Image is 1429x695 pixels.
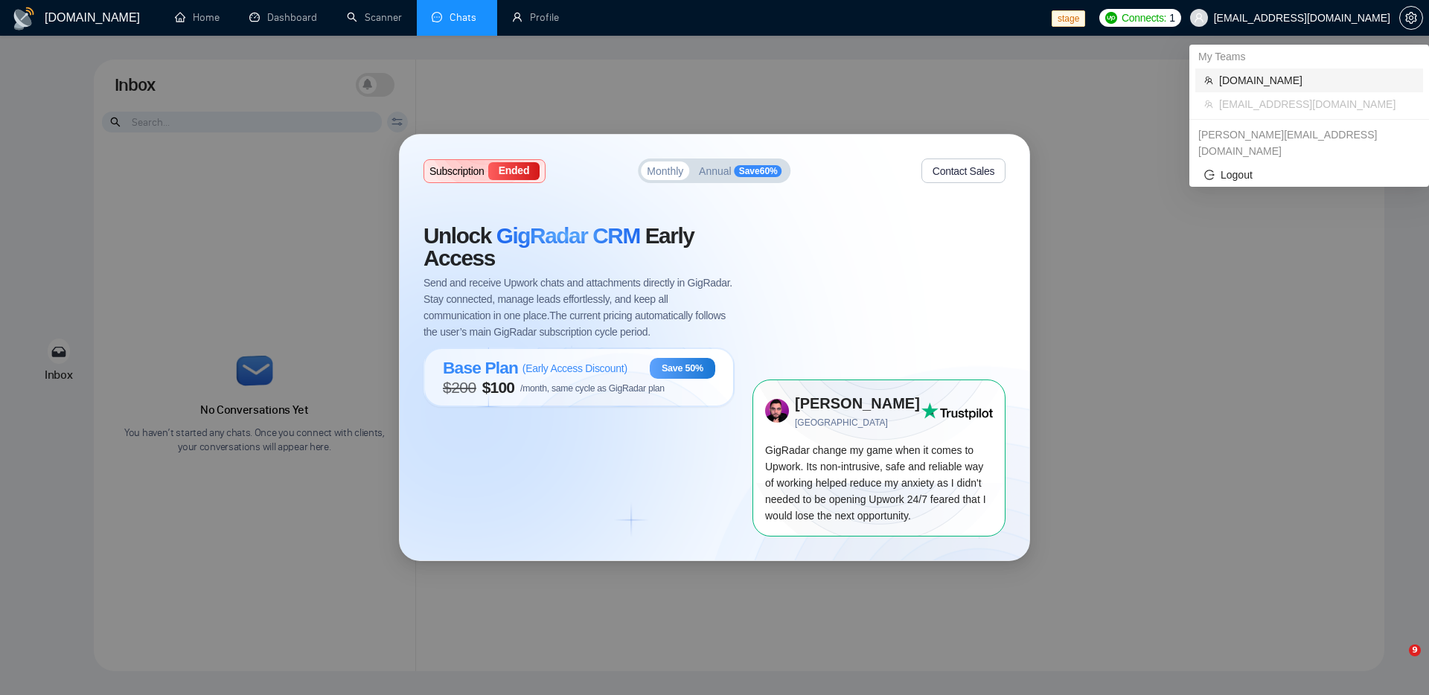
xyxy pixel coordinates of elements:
img: 73x73.png [765,399,789,423]
span: 1 [1169,10,1175,26]
span: stage [1052,10,1085,27]
a: searchScanner [347,11,402,24]
span: Monthly [647,166,683,176]
iframe: Intercom live chat [1378,644,1414,680]
span: GigRadar change my game when it comes to Upwork. Its non-intrusive, safe and reliable way of work... [765,444,986,522]
span: Send and receive Upwork chats and attachments directly in GigRadar. Stay connected, manage leads ... [423,275,735,340]
button: AnnualSave60% [693,161,788,180]
div: salman.fatih@gigradar.io [1189,123,1429,163]
a: setting [1399,12,1423,24]
a: homeHome [175,11,220,24]
span: Annual [699,166,732,176]
span: [GEOGRAPHIC_DATA] [795,416,921,430]
span: [EMAIL_ADDRESS][DOMAIN_NAME] [1219,96,1414,112]
div: Ended [488,162,540,179]
a: messageChats [432,11,482,24]
span: GigRadar CRM [496,223,640,248]
span: [DOMAIN_NAME] [1219,72,1414,89]
span: ( Early Access Discount ) [522,362,627,374]
span: Logout [1204,167,1414,183]
img: upwork-logo.png [1105,12,1117,24]
span: 9 [1409,644,1421,656]
span: $ 200 [443,379,476,397]
span: Subscription [429,166,484,176]
span: $ 100 [482,379,514,397]
span: user [1194,13,1204,23]
span: Unlock Early Access [423,225,735,269]
span: /month, same cycle as GigRadar plan [520,383,665,394]
span: logout [1204,170,1215,180]
span: Base Plan [443,358,518,378]
span: team [1204,100,1213,109]
img: logo [12,7,36,31]
img: Trust Pilot [921,403,993,420]
button: Contact Sales [921,158,1006,183]
a: dashboardDashboard [249,11,317,24]
span: Save 60 % [735,165,782,177]
span: Connects: [1122,10,1166,26]
span: setting [1400,12,1422,24]
div: My Teams [1189,45,1429,68]
a: userProfile [512,11,559,24]
strong: [PERSON_NAME] [795,395,920,411]
button: Base Plan(Early Access Discount)Save 50%$200$100/month, same cycle as GigRadar plan [423,347,735,412]
span: Save 50% [662,362,703,374]
span: team [1204,76,1213,85]
button: Monthly [641,161,689,180]
button: setting [1399,6,1423,30]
